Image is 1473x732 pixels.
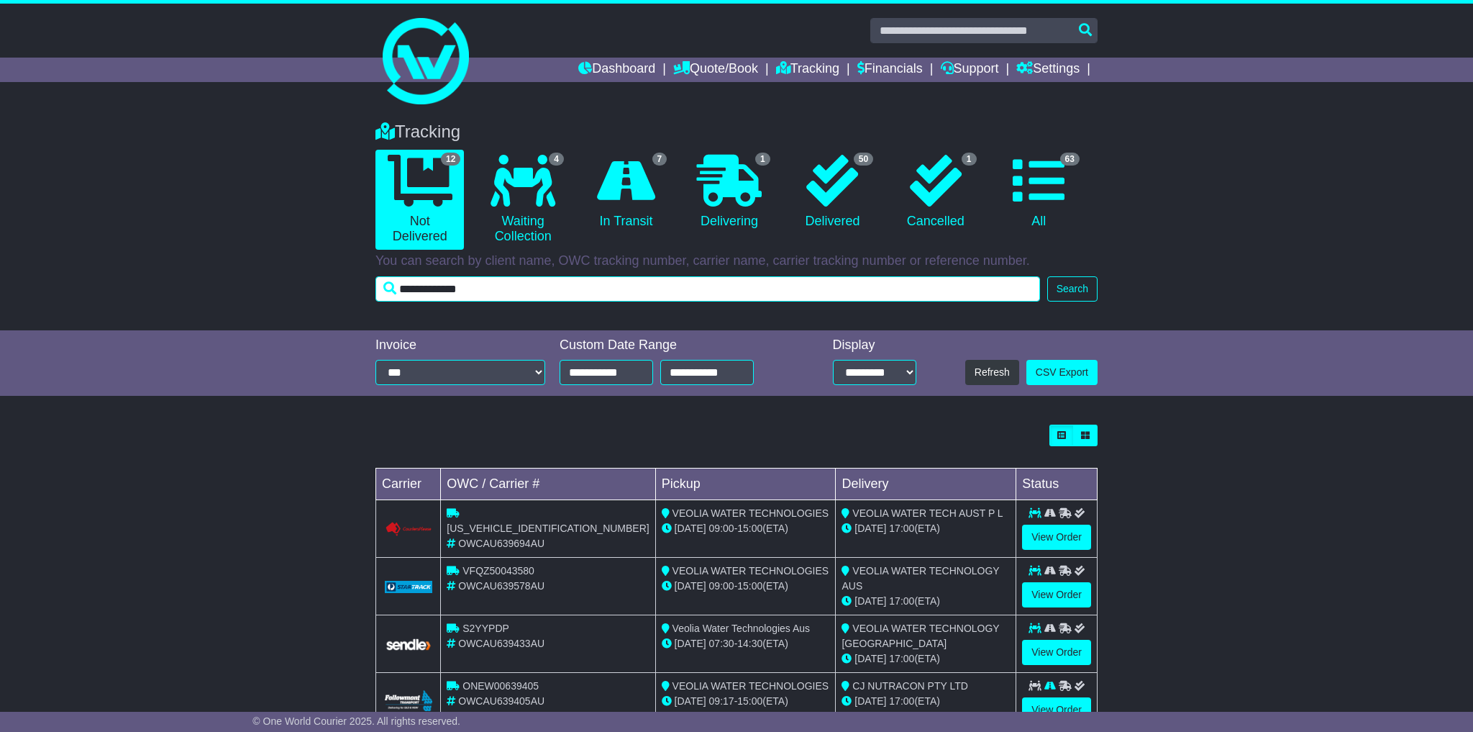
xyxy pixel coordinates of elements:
[675,580,706,592] span: [DATE]
[1022,525,1091,550] a: View Order
[458,580,544,592] span: OWCAU639578AU
[462,680,539,692] span: ONEW00639405
[709,523,734,534] span: 09:00
[857,58,923,82] a: Financials
[447,523,649,534] span: [US_VEHICLE_IDENTIFICATION_NUMBER]
[852,680,968,692] span: CJ NUTRACON PTY LTD
[652,153,667,166] span: 7
[737,580,762,592] span: 15:00
[549,153,564,166] span: 4
[560,338,790,353] div: Custom Date Range
[662,521,830,536] div: - (ETA)
[854,153,873,166] span: 50
[252,715,460,727] span: © One World Courier 2025. All rights reserved.
[375,338,545,353] div: Invoice
[478,150,567,250] a: 4 Waiting Collection
[578,58,655,82] a: Dashboard
[889,595,914,607] span: 17:00
[675,695,706,707] span: [DATE]
[842,565,999,592] span: VEOLIA WATER TECHNOLOGY AUS
[737,638,762,649] span: 14:30
[788,150,877,235] a: 50 Delivered
[995,150,1083,235] a: 63 All
[854,653,886,664] span: [DATE]
[755,153,770,166] span: 1
[685,150,773,235] a: 1 Delivering
[376,469,441,500] td: Carrier
[458,638,544,649] span: OWCAU639433AU
[1022,582,1091,607] a: View Order
[462,623,509,634] span: S2YYPDP
[854,595,886,607] span: [DATE]
[833,338,916,353] div: Display
[854,523,886,534] span: [DATE]
[675,523,706,534] span: [DATE]
[1060,153,1080,166] span: 63
[441,153,460,166] span: 12
[842,594,1010,609] div: (ETA)
[441,469,655,500] td: OWC / Carrier #
[458,538,544,549] span: OWCAU639694AU
[672,565,829,577] span: VEOLIA WATER TECHNOLOGIES
[737,523,762,534] span: 15:00
[852,507,1003,519] span: VEOLIA WATER TECH AUST P L
[672,680,829,692] span: VEOLIA WATER TECHNOLOGIES
[842,521,1010,536] div: (ETA)
[385,581,432,594] img: GetCarrierServiceLogo
[673,58,758,82] a: Quote/Book
[889,695,914,707] span: 17:00
[662,579,830,594] div: - (ETA)
[672,507,829,519] span: VEOLIA WATER TECHNOLOGIES
[737,695,762,707] span: 15:00
[675,638,706,649] span: [DATE]
[709,695,734,707] span: 09:17
[1047,276,1098,302] button: Search
[375,253,1098,269] p: You can search by client name, OWC tracking number, carrier name, carrier tracking number or refe...
[672,623,810,634] span: Veolia Water Technologies Aus
[941,58,999,82] a: Support
[1022,640,1091,665] a: View Order
[965,360,1019,385] button: Refresh
[891,150,980,235] a: 1 Cancelled
[462,565,534,577] span: VFQZ50043580
[889,523,914,534] span: 17:00
[1022,697,1091,723] a: View Order
[368,122,1105,143] div: Tracking
[854,695,886,707] span: [DATE]
[662,636,830,651] div: - (ETA)
[842,623,999,649] span: VEOLIA WATER TECHNOLOGY [GEOGRAPHIC_DATA]
[582,150,670,235] a: 7 In Transit
[709,580,734,592] span: 09:00
[458,695,544,707] span: OWCAU639405AU
[709,638,734,649] span: 07:30
[385,522,432,537] img: Couriers_Please.png
[1026,360,1098,385] a: CSV Export
[385,638,432,651] img: GetCarrierServiceLogo
[889,653,914,664] span: 17:00
[662,694,830,709] div: - (ETA)
[1016,469,1098,500] td: Status
[776,58,839,82] a: Tracking
[1016,58,1080,82] a: Settings
[842,694,1010,709] div: (ETA)
[962,153,977,166] span: 1
[385,690,432,711] img: Followmont_Transport.png
[842,651,1010,667] div: (ETA)
[375,150,464,250] a: 12 Not Delivered
[655,469,836,500] td: Pickup
[836,469,1016,500] td: Delivery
